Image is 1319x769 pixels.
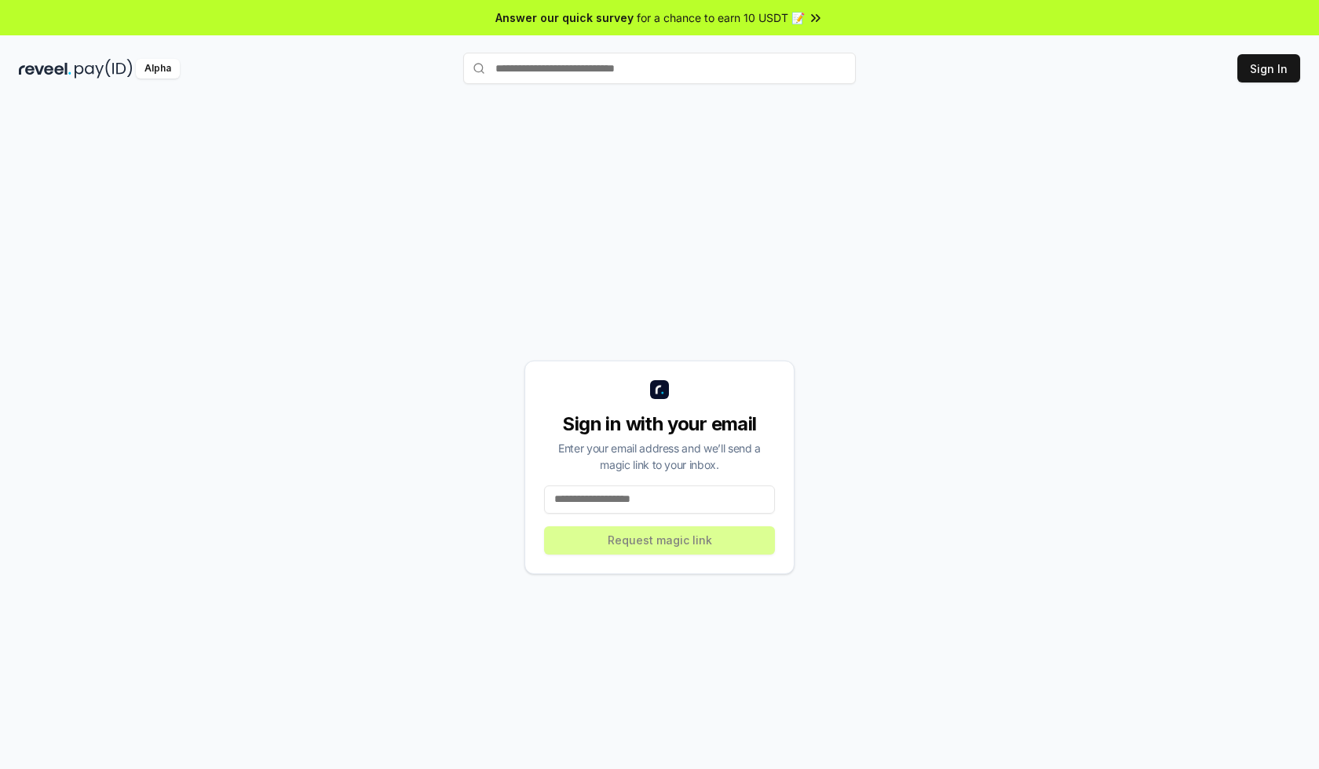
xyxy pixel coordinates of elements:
[136,59,180,79] div: Alpha
[544,412,775,437] div: Sign in with your email
[75,59,133,79] img: pay_id
[1237,54,1300,82] button: Sign In
[650,380,669,399] img: logo_small
[495,9,634,26] span: Answer our quick survey
[637,9,805,26] span: for a chance to earn 10 USDT 📝
[19,59,71,79] img: reveel_dark
[544,440,775,473] div: Enter your email address and we’ll send a magic link to your inbox.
